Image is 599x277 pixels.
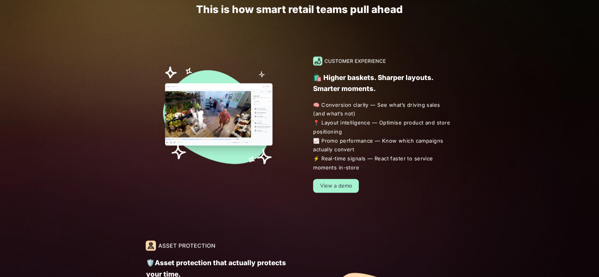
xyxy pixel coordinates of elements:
p: 🛍️ Higher baskets. Sharper layouts. Smarter moments. [313,72,453,94]
img: Journey player [146,56,286,173]
span: 🧠 Conversion clarity — See what’s driving sales (and what’s not) 📍 Layout intelligence — Optimise... [313,100,453,172]
h1: This is how smart retail teams pull ahead [139,4,460,15]
a: View a demo [313,179,359,193]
